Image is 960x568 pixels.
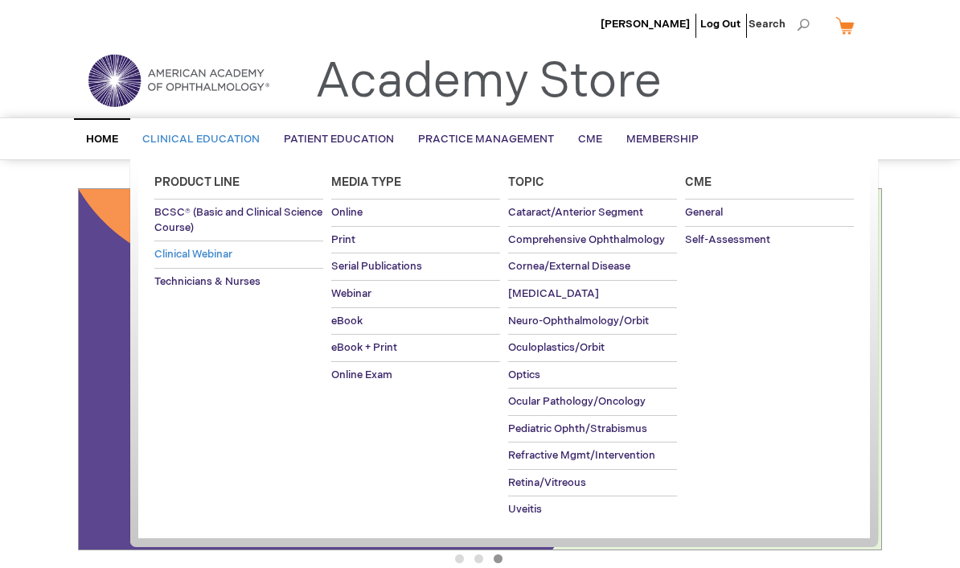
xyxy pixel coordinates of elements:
[508,206,643,219] span: Cataract/Anterior Segment
[154,206,322,234] span: BCSC® (Basic and Clinical Science Course)
[331,315,363,327] span: eBook
[455,554,464,563] button: 1 of 3
[315,53,662,111] a: Academy Store
[331,287,371,300] span: Webinar
[578,133,602,146] span: CME
[154,275,261,288] span: Technicians & Nurses
[508,341,605,354] span: Oculoplastics/Orbit
[508,260,630,273] span: Cornea/External Disease
[331,260,422,273] span: Serial Publications
[331,368,392,381] span: Online Exam
[685,206,723,219] span: General
[508,175,544,189] span: Topic
[86,133,118,146] span: Home
[508,476,586,489] span: Retina/Vitreous
[474,554,483,563] button: 2 of 3
[331,233,355,246] span: Print
[685,233,770,246] span: Self-Assessment
[142,133,260,146] span: Clinical Education
[331,206,363,219] span: Online
[418,133,554,146] span: Practice Management
[284,133,394,146] span: Patient Education
[508,449,655,462] span: Refractive Mgmt/Intervention
[154,248,232,261] span: Clinical Webinar
[508,422,647,435] span: Pediatric Ophth/Strabismus
[508,287,599,300] span: [MEDICAL_DATA]
[331,175,401,189] span: Media Type
[749,8,810,40] span: Search
[700,18,741,31] a: Log Out
[508,315,649,327] span: Neuro-Ophthalmology/Orbit
[685,175,712,189] span: Cme
[508,368,540,381] span: Optics
[508,503,542,516] span: Uveitis
[508,233,665,246] span: Comprehensive Ophthalmology
[494,554,503,563] button: 3 of 3
[601,18,690,31] a: [PERSON_NAME]
[508,395,646,408] span: Ocular Pathology/Oncology
[331,341,397,354] span: eBook + Print
[154,175,240,189] span: Product Line
[626,133,699,146] span: Membership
